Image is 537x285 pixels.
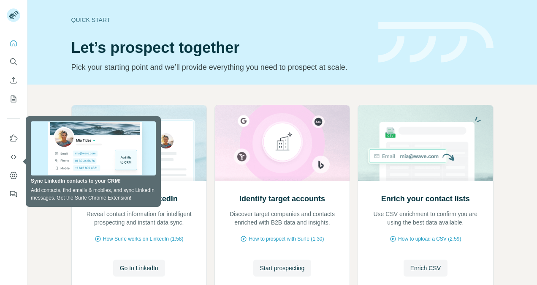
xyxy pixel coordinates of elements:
[113,260,165,277] button: Go to LinkedIn
[253,260,312,277] button: Start prospecting
[120,264,158,272] span: Go to LinkedIn
[358,105,493,181] img: Enrich your contact lists
[7,36,20,51] button: Quick start
[7,54,20,69] button: Search
[71,39,368,56] h1: Let’s prospect together
[260,264,305,272] span: Start prospecting
[71,16,368,24] div: Quick start
[7,131,20,146] button: Use Surfe on LinkedIn
[398,235,461,243] span: How to upload a CSV (2:59)
[381,193,470,205] h2: Enrich your contact lists
[7,186,20,202] button: Feedback
[80,210,198,227] p: Reveal contact information for intelligent prospecting and instant data sync.
[223,210,341,227] p: Discover target companies and contacts enriched with B2B data and insights.
[7,168,20,183] button: Dashboard
[410,264,441,272] span: Enrich CSV
[366,210,484,227] p: Use CSV enrichment to confirm you are using the best data available.
[7,91,20,107] button: My lists
[378,22,494,63] img: banner
[214,105,350,181] img: Identify target accounts
[404,260,447,277] button: Enrich CSV
[249,235,324,243] span: How to prospect with Surfe (1:30)
[71,61,368,73] p: Pick your starting point and we’ll provide everything you need to prospect at scale.
[7,149,20,164] button: Use Surfe API
[103,235,184,243] span: How Surfe works on LinkedIn (1:58)
[100,193,178,205] h2: Prospect on LinkedIn
[71,105,207,181] img: Prospect on LinkedIn
[239,193,325,205] h2: Identify target accounts
[7,73,20,88] button: Enrich CSV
